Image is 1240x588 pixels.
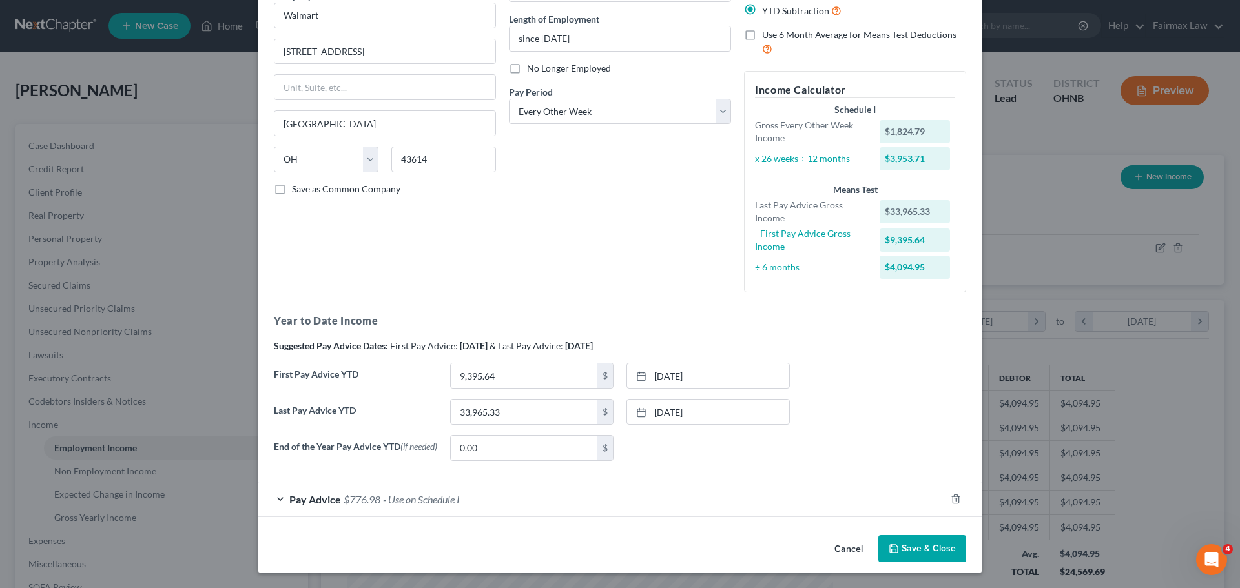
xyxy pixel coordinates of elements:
[749,199,873,225] div: Last Pay Advice Gross Income
[344,493,380,505] span: $776.98
[878,535,966,562] button: Save & Close
[749,152,873,165] div: x 26 weeks ÷ 12 months
[880,120,951,143] div: $1,824.79
[597,400,613,424] div: $
[400,441,437,452] span: (if needed)
[597,363,613,388] div: $
[451,400,597,424] input: 0.00
[749,261,873,274] div: ÷ 6 months
[274,39,495,64] input: Enter address...
[880,256,951,279] div: $4,094.95
[451,363,597,388] input: 0.00
[565,340,593,351] strong: [DATE]
[510,26,730,51] input: ex: 2 years
[383,493,460,505] span: - Use on Schedule I
[755,103,955,116] div: Schedule I
[509,12,599,26] label: Length of Employment
[274,340,388,351] strong: Suggested Pay Advice Dates:
[880,147,951,170] div: $3,953.71
[289,493,341,505] span: Pay Advice
[762,29,956,40] span: Use 6 Month Average for Means Test Deductions
[509,86,553,97] span: Pay Period
[755,183,955,196] div: Means Test
[267,435,444,471] label: End of the Year Pay Advice YTD
[762,5,829,16] span: YTD Subtraction
[527,63,611,74] span: No Longer Employed
[627,400,789,424] a: [DATE]
[274,313,966,329] h5: Year to Date Income
[627,363,789,388] a: [DATE]
[597,436,613,460] div: $
[824,536,873,562] button: Cancel
[274,75,495,99] input: Unit, Suite, etc...
[460,340,488,351] strong: [DATE]
[749,119,873,145] div: Gross Every Other Week Income
[749,227,873,253] div: - First Pay Advice Gross Income
[490,340,563,351] span: & Last Pay Advice:
[274,3,496,28] input: Search company by name...
[292,183,400,194] span: Save as Common Company
[880,200,951,223] div: $33,965.33
[390,340,458,351] span: First Pay Advice:
[267,363,444,399] label: First Pay Advice YTD
[274,111,495,136] input: Enter city...
[1223,544,1233,554] span: 4
[451,436,597,460] input: 0.00
[267,399,444,435] label: Last Pay Advice YTD
[880,228,951,252] div: $9,395.64
[755,82,955,98] h5: Income Calculator
[391,147,496,172] input: Enter zip...
[1196,544,1227,575] iframe: Intercom live chat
